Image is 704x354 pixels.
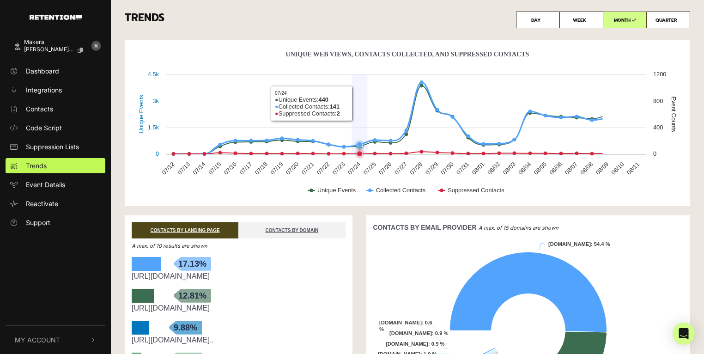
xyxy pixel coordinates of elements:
span: My Account [15,335,60,345]
text: 07/23 [331,161,346,176]
text: 07/26 [377,161,393,176]
text: 07/21 [300,161,315,176]
label: DAY [516,12,560,28]
text: Unique Events [317,187,356,194]
a: Reactivate [6,196,105,211]
text: 08/04 [517,161,532,176]
text: 08/09 [595,161,610,176]
span: 17.13% [174,257,211,271]
span: Dashboard [26,66,59,76]
span: Trends [26,161,47,171]
text: 3k [152,98,159,104]
text: 08/05 [533,161,548,176]
text: 08/11 [625,161,641,176]
text: 08/01 [470,161,486,176]
text: : 0.9 % [389,330,448,336]
text: Unique Events [138,95,145,133]
button: My Account [6,326,105,354]
text: 08/03 [502,161,517,176]
text: Collected Contacts [376,187,425,194]
a: Event Details [6,177,105,192]
a: Suppression Lists [6,139,105,154]
div: Makera [24,39,91,45]
text: 07/29 [424,161,439,176]
text: 07/14 [192,161,207,176]
tspan: [DOMAIN_NAME] [386,341,428,347]
em: A max. of 15 domains are shown [479,225,558,231]
text: 07/22 [316,161,331,176]
label: MONTH [603,12,647,28]
em: A max. of 10 results are shown [132,243,207,249]
text: 08/08 [579,161,594,176]
a: Contacts [6,101,105,116]
text: 07/13 [176,161,191,176]
text: 1.5k [148,124,159,131]
span: Contacts [26,104,53,114]
text: 08/02 [486,161,501,176]
span: 9.88% [169,321,202,335]
span: 12.81% [174,289,211,303]
text: : 0.9 % [386,341,444,347]
text: 0 [653,150,656,157]
text: : 54.4 % [548,241,610,247]
span: Integrations [26,85,62,95]
div: https://www.makera.com/web-pixels@73b305c4w82c1918fpb7086179m603a4010/products/carvera-air [132,335,346,346]
span: Suppression Lists [26,142,79,152]
text: 07/16 [223,161,238,176]
text: 07/24 [346,161,362,176]
a: [URL][DOMAIN_NAME].. [132,336,214,344]
span: Code Script [26,123,62,133]
label: QUARTER [646,12,690,28]
h3: TRENDS [125,12,690,28]
tspan: [DOMAIN_NAME] [379,320,422,325]
a: Makera [PERSON_NAME].jia+makera@... [6,35,87,60]
span: Reactivate [26,199,58,208]
svg: Unique Web Views, Contacts Collected, And Suppressed Contacts [132,47,683,204]
text: Event Counts [670,97,677,132]
tspan: [DOMAIN_NAME] [548,241,591,247]
text: 4.5k [148,71,159,78]
a: [URL][DOMAIN_NAME] [132,272,210,280]
a: Integrations [6,82,105,98]
text: 07/20 [285,161,300,176]
img: Retention.com [30,15,82,20]
text: 07/31 [455,161,470,176]
text: 800 [653,98,663,104]
tspan: [DOMAIN_NAME] [389,330,432,336]
a: CONTACTS BY DOMAIN [238,222,345,238]
strong: CONTACTS BY EMAIL PROVIDER [373,224,477,231]
text: 400 [653,124,663,131]
text: 08/06 [548,161,563,176]
a: CONTACTS BY LANDING PAGE [132,222,238,238]
a: Trends [6,158,105,173]
a: [URL][DOMAIN_NAME] [132,304,210,312]
text: 08/10 [610,161,625,176]
text: 0 [156,150,159,157]
a: Support [6,215,105,230]
a: Code Script [6,120,105,135]
text: 07/15 [207,161,222,176]
text: 07/25 [362,161,377,176]
span: Event Details [26,180,65,189]
text: 07/17 [238,161,253,176]
text: 07/12 [160,161,176,176]
div: https://www.makera.com/products/carvera-air [132,271,346,282]
text: Unique Web Views, Contacts Collected, And Suppressed Contacts [286,51,529,58]
div: https://www.makera.com/products/carvera [132,303,346,314]
text: Suppressed Contacts [448,187,504,194]
text: 07/28 [408,161,424,176]
text: 1200 [653,71,666,78]
label: WEEK [559,12,603,28]
text: 07/27 [393,161,408,176]
a: Dashboard [6,63,105,79]
span: Support [26,218,50,227]
span: [PERSON_NAME].jia+makera@... [24,46,74,53]
text: 07/30 [439,161,455,176]
text: 07/19 [269,161,284,176]
text: : 0.6 % [379,320,432,332]
text: 07/18 [254,161,269,176]
div: Open Intercom Messenger [673,323,695,345]
text: 08/07 [564,161,579,176]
